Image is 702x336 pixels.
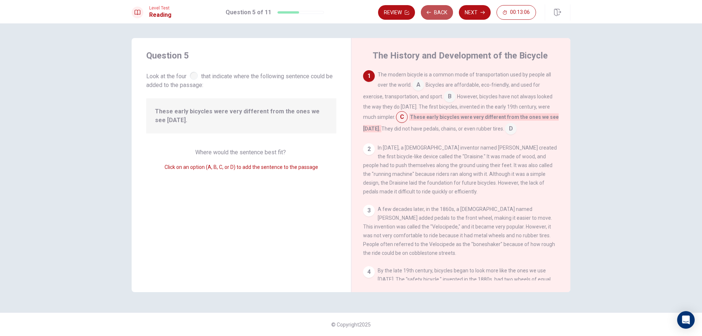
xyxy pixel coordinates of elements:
[363,143,375,155] div: 2
[677,311,695,329] div: Open Intercom Messenger
[195,149,287,156] span: Where would the sentence best fit?
[363,70,375,82] div: 1
[396,111,408,123] span: C
[363,82,540,99] span: Bicycles are affordable, eco-friendly, and used for exercise, transportation, and sport.
[165,164,318,170] span: Click on an option (A, B, C, or D) to add the sentence to the passage
[149,11,171,19] h1: Reading
[363,145,557,195] span: In [DATE], a [DEMOGRAPHIC_DATA] inventor named [PERSON_NAME] created the first bicycle-like devic...
[510,10,530,15] span: 00:13:06
[378,5,415,20] button: Review
[331,322,371,328] span: © Copyright 2025
[363,268,551,326] span: By the late 19th century, bicycles began to look more like the ones we use [DATE]. The "safety bi...
[444,91,456,102] span: B
[155,107,328,125] span: These early bicycles were very different from the ones we see [DATE].
[412,79,424,91] span: A
[381,126,504,132] span: They did not have pedals, chains, or even rubber tires.
[363,205,375,216] div: 3
[146,70,336,90] span: Look at the four that indicate where the following sentence could be added to the passage:
[459,5,491,20] button: Next
[363,206,555,256] span: A few decades later, in the 1860s, a [DEMOGRAPHIC_DATA] named [PERSON_NAME] added pedals to the f...
[421,5,453,20] button: Back
[149,5,171,11] span: Level Test
[146,50,336,61] h4: Question 5
[505,123,517,135] span: D
[226,8,271,17] h1: Question 5 of 11
[363,94,552,120] span: However, bicycles have not always looked the way they do [DATE]. The first bicycles, invented in ...
[497,5,536,20] button: 00:13:06
[363,266,375,278] div: 4
[378,72,551,88] span: The modern bicycle is a common mode of transportation used by people all over the world.
[363,113,559,132] span: These early bicycles were very different from the ones we see [DATE].
[373,50,548,61] h4: The History and Development of the Bicycle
